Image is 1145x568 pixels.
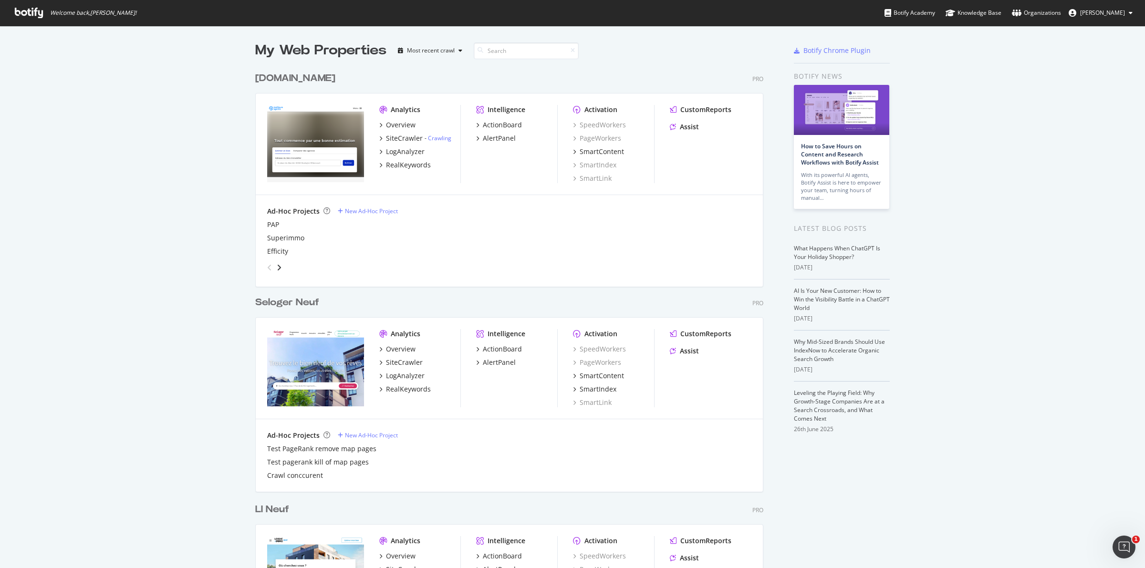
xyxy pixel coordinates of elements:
img: How to Save Hours on Content and Research Workflows with Botify Assist [794,85,889,135]
a: Assist [670,553,699,563]
div: Test PageRank remove map pages [267,444,376,454]
a: Overview [379,344,416,354]
div: Pro [752,75,763,83]
a: PageWorkers [573,358,621,367]
a: SpeedWorkers [573,344,626,354]
a: SiteCrawler [379,358,423,367]
div: [DATE] [794,263,890,272]
div: SmartIndex [580,384,616,394]
div: Analytics [391,329,420,339]
a: Crawling [428,134,451,142]
a: CustomReports [670,105,731,114]
a: Efficity [267,247,288,256]
a: ActionBoard [476,551,522,561]
div: My Web Properties [255,41,386,60]
div: Activation [584,536,617,546]
div: Organizations [1012,8,1061,18]
div: angle-left [263,260,276,275]
a: What Happens When ChatGPT Is Your Holiday Shopper? [794,244,880,261]
div: Overview [386,551,416,561]
div: Activation [584,329,617,339]
span: Yannick Laurent [1080,9,1125,17]
div: Ad-Hoc Projects [267,207,320,216]
div: Intelligence [488,105,525,114]
a: Crawl conccurent [267,471,323,480]
div: CustomReports [680,329,731,339]
div: Analytics [391,536,420,546]
span: Welcome back, [PERSON_NAME] ! [50,9,136,17]
div: 26th June 2025 [794,425,890,434]
a: RealKeywords [379,384,431,394]
a: CustomReports [670,536,731,546]
div: Pro [752,299,763,307]
a: Leveling the Playing Field: Why Growth-Stage Companies Are at a Search Crossroads, and What Comes... [794,389,885,423]
a: Why Mid-Sized Brands Should Use IndexNow to Accelerate Organic Search Growth [794,338,885,363]
a: SmartIndex [573,384,616,394]
div: Botify Chrome Plugin [803,46,871,55]
a: SmartContent [573,147,624,156]
a: SmartLink [573,398,612,407]
div: Seloger Neuf [255,296,319,310]
div: Assist [680,553,699,563]
a: SpeedWorkers [573,120,626,130]
a: Assist [670,346,699,356]
div: With its powerful AI agents, Botify Assist is here to empower your team, turning hours of manual… [801,171,882,202]
div: ActionBoard [483,120,522,130]
div: Botify Academy [885,8,935,18]
a: AlertPanel [476,358,516,367]
a: CustomReports [670,329,731,339]
a: AlertPanel [476,134,516,143]
div: angle-right [276,263,282,272]
img: meilleursagents.com [267,105,364,182]
img: selogerneuf.com [267,329,364,406]
a: SmartIndex [573,160,616,170]
div: [DATE] [794,314,890,323]
a: ActionBoard [476,344,522,354]
a: [DOMAIN_NAME] [255,72,339,85]
div: SmartContent [580,371,624,381]
a: Overview [379,551,416,561]
div: CustomReports [680,536,731,546]
div: RealKeywords [386,384,431,394]
div: Superimmo [267,233,304,243]
div: ActionBoard [483,344,522,354]
a: Seloger Neuf [255,296,323,310]
a: SiteCrawler- Crawling [379,134,451,143]
div: Most recent crawl [407,48,455,53]
a: RealKeywords [379,160,431,170]
a: How to Save Hours on Content and Research Workflows with Botify Assist [801,142,879,166]
input: Search [474,42,579,59]
div: New Ad-Hoc Project [345,207,398,215]
a: Test pagerank kill of map pages [267,457,369,467]
a: Assist [670,122,699,132]
div: Botify news [794,71,890,82]
div: Pro [752,506,763,514]
div: AlertPanel [483,358,516,367]
div: Intelligence [488,329,525,339]
div: LogAnalyzer [386,147,425,156]
div: Assist [680,122,699,132]
div: LogAnalyzer [386,371,425,381]
div: Overview [386,120,416,130]
a: SmartLink [573,174,612,183]
div: Overview [386,344,416,354]
div: CustomReports [680,105,731,114]
div: - [425,134,451,142]
a: ActionBoard [476,120,522,130]
div: Analytics [391,105,420,114]
a: Botify Chrome Plugin [794,46,871,55]
button: Most recent crawl [394,43,466,58]
a: LogAnalyzer [379,147,425,156]
a: PageWorkers [573,134,621,143]
a: New Ad-Hoc Project [338,431,398,439]
div: SiteCrawler [386,134,423,143]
